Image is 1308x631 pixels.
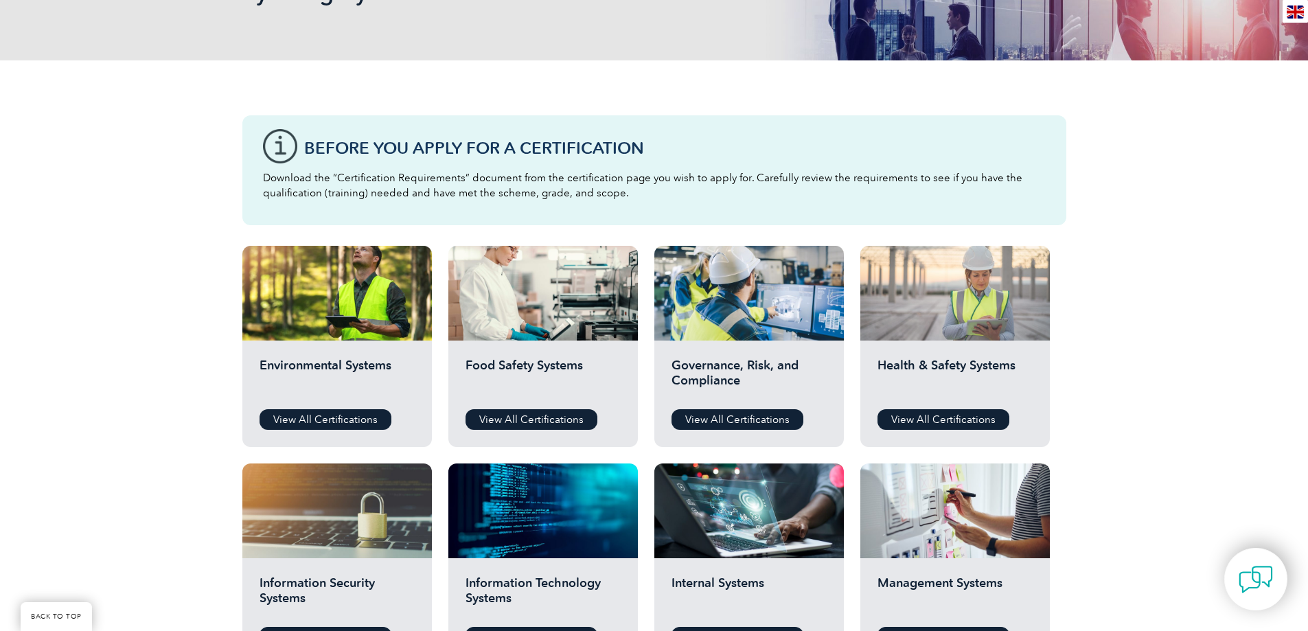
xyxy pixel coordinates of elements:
[304,139,1046,157] h3: Before You Apply For a Certification
[877,575,1033,617] h2: Management Systems
[21,602,92,631] a: BACK TO TOP
[672,409,803,430] a: View All Certifications
[466,358,621,399] h2: Food Safety Systems
[466,409,597,430] a: View All Certifications
[877,409,1009,430] a: View All Certifications
[1287,5,1304,19] img: en
[672,575,827,617] h2: Internal Systems
[260,409,391,430] a: View All Certifications
[260,575,415,617] h2: Information Security Systems
[877,358,1033,399] h2: Health & Safety Systems
[672,358,827,399] h2: Governance, Risk, and Compliance
[1239,562,1273,597] img: contact-chat.png
[260,358,415,399] h2: Environmental Systems
[466,575,621,617] h2: Information Technology Systems
[263,170,1046,200] p: Download the “Certification Requirements” document from the certification page you wish to apply ...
